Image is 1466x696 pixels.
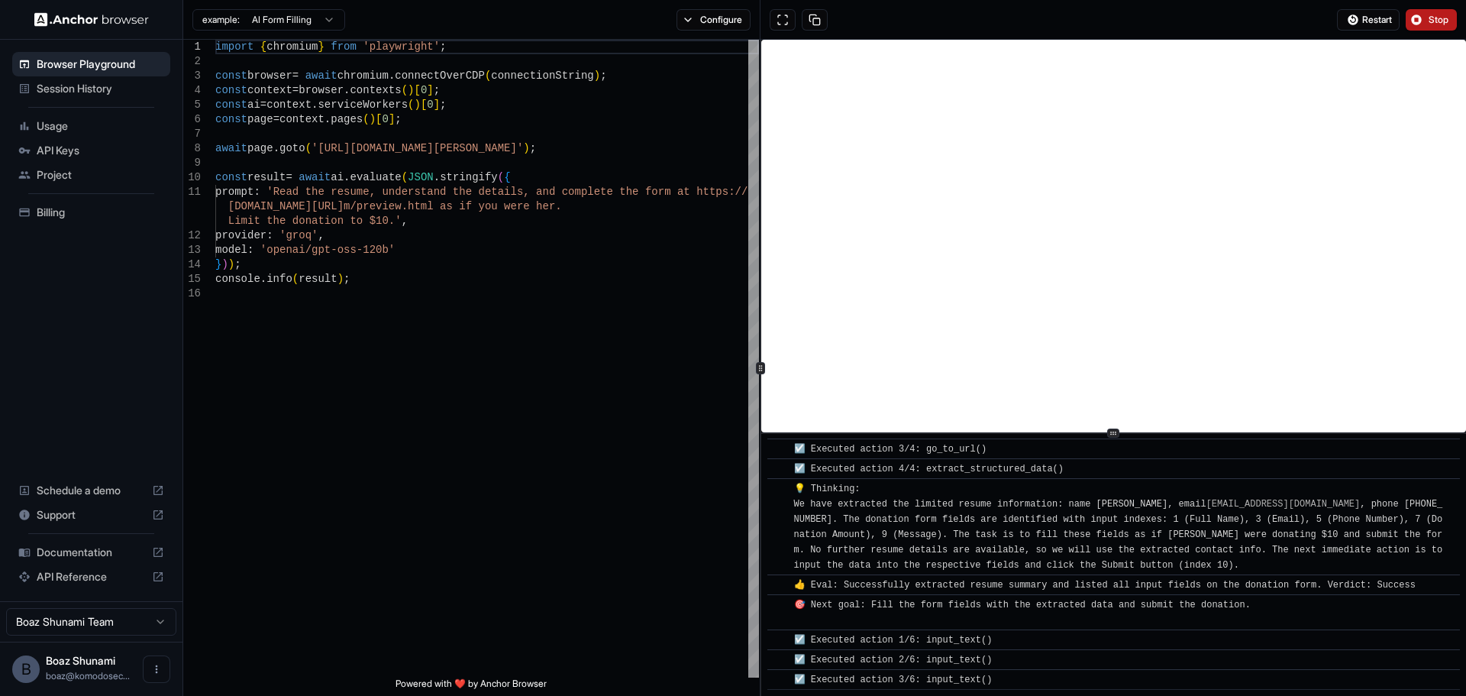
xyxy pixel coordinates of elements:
span: chromium [337,70,389,82]
span: Limit the donation to $10.' [228,215,402,227]
span: [ [421,99,427,111]
span: boaz@komodosec.com [46,670,130,681]
span: page [247,142,273,154]
span: serviceWorkers [318,99,408,111]
div: 2 [183,54,201,69]
span: , [402,215,408,227]
span: model [215,244,247,256]
div: 5 [183,98,201,112]
span: ​ [775,578,783,593]
span: ☑️ Executed action 1/6: input_text() [794,635,993,646]
span: context [266,99,312,111]
span: . [434,171,440,183]
span: ( [402,171,408,183]
div: 1 [183,40,201,54]
div: Browser Playground [12,52,170,76]
span: [ [414,84,420,96]
span: ( [485,70,491,82]
span: ) [228,258,234,270]
span: ; [395,113,401,125]
span: ​ [775,633,783,648]
span: connectionString [491,70,593,82]
span: Documentation [37,545,146,560]
span: . [312,99,318,111]
span: 0 [427,99,433,111]
span: 💡 Thinking: We have extracted the limited resume information: name [PERSON_NAME], email , phone [... [794,484,1448,571]
span: 'openai/gpt-oss-120b' [260,244,395,256]
div: Billing [12,200,170,225]
span: ai [247,99,260,111]
span: Powered with ❤️ by Anchor Browser [396,678,547,696]
span: . [260,273,266,285]
span: Boaz Shunami [46,654,115,667]
span: ; [434,84,440,96]
span: ☑️ Executed action 3/4: go_to_url() [794,444,987,455]
div: Session History [12,76,170,101]
span: from [331,40,357,53]
button: Open in full screen [770,9,796,31]
span: pages [331,113,363,125]
span: ; [440,99,446,111]
span: . [389,70,395,82]
span: ai [331,171,344,183]
span: , [318,229,324,241]
span: ; [344,273,350,285]
span: Usage [37,118,164,134]
span: ☑️ Executed action 2/4: replace_file_str() [794,424,1025,435]
button: Configure [676,9,751,31]
span: contexts [350,84,401,96]
span: ) [337,273,344,285]
div: 12 [183,228,201,243]
div: 9 [183,156,201,170]
span: '[URL][DOMAIN_NAME][PERSON_NAME]' [312,142,523,154]
span: ​ [775,672,783,688]
span: ) [221,258,228,270]
span: Stop [1429,14,1450,26]
span: example: [202,14,240,26]
span: context [279,113,325,125]
div: 6 [183,112,201,127]
span: ​ [775,597,783,613]
span: ; [600,70,606,82]
span: Browser Playground [37,57,164,72]
div: API Reference [12,565,170,589]
span: ( [408,99,414,111]
div: 15 [183,272,201,286]
span: } [318,40,324,53]
span: [DOMAIN_NAME][URL] [228,200,344,212]
div: Documentation [12,540,170,565]
span: 'Read the resume, understand the details, and comp [266,186,587,198]
span: : [247,244,253,256]
span: API Reference [37,569,146,584]
span: 0 [421,84,427,96]
span: . [344,171,350,183]
span: context [247,84,292,96]
span: 0 [382,113,388,125]
span: ☑️ Executed action 2/6: input_text() [794,655,993,665]
span: result [247,171,286,183]
span: ) [370,113,376,125]
span: ] [427,84,433,96]
span: ] [434,99,440,111]
div: Project [12,163,170,187]
span: ​ [775,481,783,497]
span: ] [389,113,395,125]
div: 7 [183,127,201,141]
div: 11 [183,185,201,199]
span: result [299,273,337,285]
span: Billing [37,205,164,220]
span: chromium [266,40,318,53]
span: ( [402,84,408,96]
span: prompt [215,186,253,198]
span: } [215,258,221,270]
span: 'groq' [279,229,318,241]
span: connectOverCDP [395,70,485,82]
span: ​ [775,652,783,668]
div: 16 [183,286,201,301]
span: ) [594,70,600,82]
span: m/preview.html as if you were her. [344,200,562,212]
span: ( [498,171,504,183]
div: 3 [183,69,201,83]
div: B [12,656,40,683]
button: Copy session ID [802,9,828,31]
